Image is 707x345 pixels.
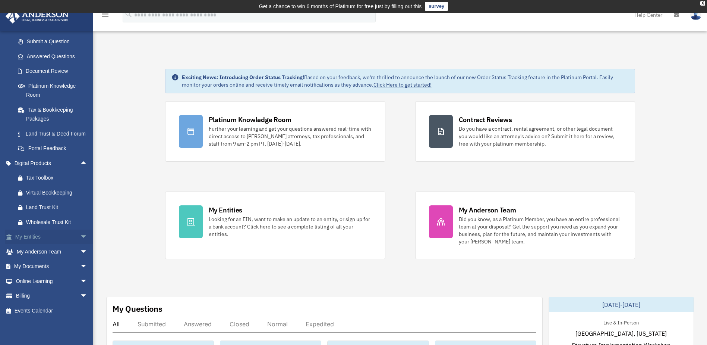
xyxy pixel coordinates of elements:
a: My Entities Looking for an EIN, want to make an update to an entity, or sign up for a bank accoun... [165,192,385,259]
a: Platinum Knowledge Room [10,78,99,102]
a: Platinum Knowledge Room Further your learning and get your questions answered real-time with dire... [165,101,385,162]
img: Anderson Advisors Platinum Portal [3,9,71,24]
div: Answered [184,320,212,328]
a: Tax & Bookkeeping Packages [10,102,99,126]
span: arrow_drop_down [80,230,95,245]
a: Submit a Question [10,34,99,49]
div: Based on your feedback, we're thrilled to announce the launch of our new Order Status Tracking fe... [182,74,629,88]
div: My Questions [113,303,162,314]
div: Further your learning and get your questions answered real-time with direct access to [PERSON_NAM... [209,125,372,147]
div: Wholesale Trust Kit [26,218,89,227]
span: arrow_drop_down [80,274,95,289]
div: Closed [230,320,249,328]
img: User Pic [690,9,701,20]
a: survey [425,2,448,11]
span: arrow_drop_down [80,259,95,274]
a: My Entitiesarrow_drop_down [5,230,99,245]
div: My Anderson Team [459,205,516,215]
div: Did you know, as a Platinum Member, you have an entire professional team at your disposal? Get th... [459,215,622,245]
div: Normal [267,320,288,328]
strong: Exciting News: Introducing Order Status Tracking! [182,74,304,81]
span: [GEOGRAPHIC_DATA], [US_STATE] [575,329,667,338]
a: Click Here to get started! [373,81,432,88]
a: Wholesale Trust Kit [10,215,99,230]
div: Virtual Bookkeeping [26,188,89,198]
span: arrow_drop_down [80,244,95,259]
div: Live & In-Person [597,318,645,326]
a: Document Review [10,64,99,79]
div: All [113,320,120,328]
div: Expedited [306,320,334,328]
a: Land Trust & Deed Forum [10,126,99,141]
div: Contract Reviews [459,115,512,124]
a: Portal Feedback [10,141,99,156]
a: My Documentsarrow_drop_down [5,259,99,274]
div: Platinum Knowledge Room [209,115,291,124]
a: Digital Productsarrow_drop_up [5,156,99,171]
a: My Anderson Teamarrow_drop_down [5,244,99,259]
div: Land Trust Kit [26,203,89,212]
a: Online Learningarrow_drop_down [5,274,99,289]
div: close [700,1,705,6]
a: My Anderson Team Did you know, as a Platinum Member, you have an entire professional team at your... [415,192,635,259]
i: menu [101,10,110,19]
div: My Entities [209,205,242,215]
a: Events Calendar [5,303,99,318]
span: arrow_drop_up [80,156,95,171]
div: Get a chance to win 6 months of Platinum for free just by filling out this [259,2,422,11]
a: Billingarrow_drop_down [5,289,99,304]
a: Tax Toolbox [10,171,99,186]
a: Land Trust Kit [10,200,99,215]
i: search [124,10,133,18]
a: Contract Reviews Do you have a contract, rental agreement, or other legal document you would like... [415,101,635,162]
a: Answered Questions [10,49,99,64]
a: Virtual Bookkeeping [10,185,99,200]
span: arrow_drop_down [80,289,95,304]
div: Do you have a contract, rental agreement, or other legal document you would like an attorney's ad... [459,125,622,147]
div: [DATE]-[DATE] [549,297,694,312]
div: Tax Toolbox [26,173,89,183]
a: menu [101,13,110,19]
div: Submitted [138,320,166,328]
div: Looking for an EIN, want to make an update to an entity, or sign up for a bank account? Click her... [209,215,372,238]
